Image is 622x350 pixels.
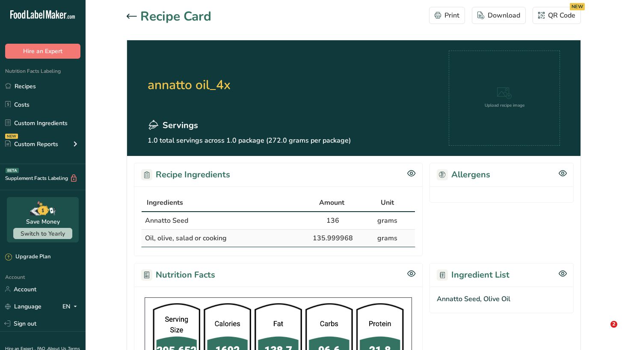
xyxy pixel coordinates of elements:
[435,10,459,21] div: Print
[5,253,50,261] div: Upgrade Plan
[570,3,585,10] div: NEW
[5,134,18,139] div: NEW
[319,197,344,208] span: Amount
[429,287,574,313] div: Annatto Seed, Olive Oil
[533,7,581,24] button: QR Code NEW
[13,228,72,239] button: Switch to Yearly
[305,230,360,247] td: 135.999968
[5,44,80,59] button: Hire an Expert
[148,51,351,119] h2: annatto oil_4x
[6,168,19,173] div: BETA
[141,168,230,181] h2: Recipe Ingredients
[26,217,60,226] div: Save Money
[485,102,524,109] div: Upload recipe image
[163,119,198,132] span: Servings
[429,7,465,24] button: Print
[477,10,520,21] div: Download
[21,230,65,238] span: Switch to Yearly
[360,230,415,247] td: grams
[145,233,227,243] span: Oil, olive, salad or cooking
[5,299,41,314] a: Language
[538,10,575,21] div: QR Code
[62,301,80,311] div: EN
[147,197,183,208] span: Ingredients
[145,216,188,225] span: Annatto Seed
[148,135,351,146] p: 1.0 total servings across 1.0 package (272.0 grams per package)
[437,168,490,181] h2: Allergens
[360,212,415,230] td: grams
[140,7,211,26] h1: Recipe Card
[305,212,360,230] td: 136
[381,197,394,208] span: Unit
[593,321,613,341] iframe: Intercom live chat
[437,269,509,281] h2: Ingredient List
[472,7,526,24] button: Download
[141,269,215,281] h2: Nutrition Facts
[5,140,58,149] div: Custom Reports
[610,321,617,328] span: 2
